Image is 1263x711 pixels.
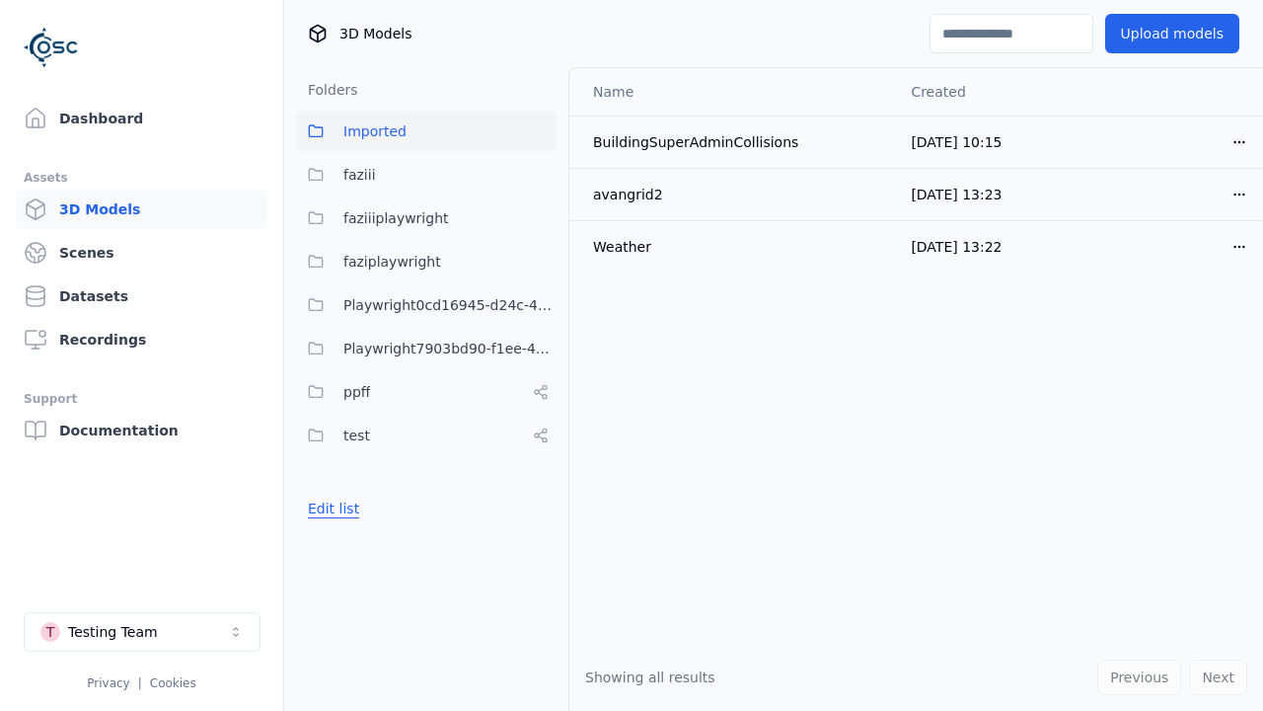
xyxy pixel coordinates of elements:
button: Select a workspace [24,612,260,652]
span: | [138,676,142,690]
span: faziii [343,163,376,187]
img: Logo [24,20,79,75]
a: Datasets [16,276,267,316]
a: Recordings [16,320,267,359]
span: [DATE] 13:23 [911,187,1002,202]
span: Imported [343,119,407,143]
button: Edit list [296,491,371,526]
button: Imported [296,112,557,151]
div: avangrid2 [593,185,879,204]
span: Playwright7903bd90-f1ee-40e5-8689-7a943bbd43ef [343,337,557,360]
th: Created [895,68,1079,116]
h3: Folders [296,80,358,100]
a: Scenes [16,233,267,273]
div: Weather [593,237,879,257]
div: T [40,622,60,642]
a: Privacy [87,676,129,690]
button: faziiiplaywright [296,198,557,238]
div: BuildingSuperAdminCollisions [593,132,879,152]
a: Documentation [16,411,267,450]
button: faziplaywright [296,242,557,281]
button: ppff [296,372,557,412]
span: [DATE] 13:22 [911,239,1002,255]
a: Cookies [150,676,196,690]
span: Playwright0cd16945-d24c-45f9-a8ba-c74193e3fd84 [343,293,557,317]
div: Support [24,387,260,411]
a: Dashboard [16,99,267,138]
span: Showing all results [585,670,715,685]
button: Upload models [1105,14,1239,53]
span: faziiiplaywright [343,206,449,230]
button: Playwright7903bd90-f1ee-40e5-8689-7a943bbd43ef [296,329,557,368]
span: 3D Models [339,24,411,43]
div: Testing Team [68,622,158,642]
th: Name [569,68,895,116]
span: faziplaywright [343,250,441,274]
button: Playwright0cd16945-d24c-45f9-a8ba-c74193e3fd84 [296,285,557,325]
span: [DATE] 10:15 [911,134,1002,150]
button: faziii [296,155,557,195]
span: ppff [343,380,370,404]
button: test [296,416,557,455]
div: Assets [24,166,260,190]
a: 3D Models [16,190,267,229]
span: test [343,424,370,447]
